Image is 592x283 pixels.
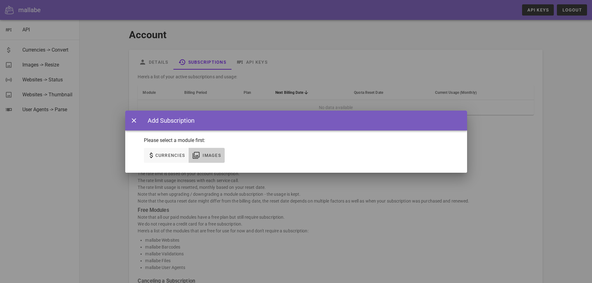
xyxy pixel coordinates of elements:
[141,116,195,125] div: Add Subscription
[144,137,448,144] p: Please select a module first:
[144,148,189,163] button: Currencies
[189,148,225,163] button: Images
[202,153,221,158] span: Images
[155,153,185,158] span: Currencies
